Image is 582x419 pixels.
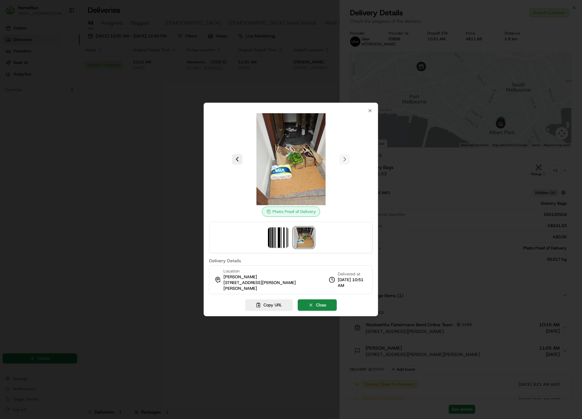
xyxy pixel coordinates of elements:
img: photo_proof_of_delivery image [245,113,337,205]
span: Delivered at [338,271,368,277]
button: Close [298,299,337,311]
span: Location [223,268,239,274]
div: Photo Proof of Delivery [262,207,320,217]
img: barcode_scan_on_pickup image [268,227,288,248]
img: photo_proof_of_delivery image [294,227,314,248]
label: Delivery Details [209,258,373,263]
span: [STREET_ADDRESS][PERSON_NAME][PERSON_NAME] [223,280,327,291]
button: Copy URL [245,299,293,311]
span: [DATE] 10:51 AM [338,277,368,289]
span: [PERSON_NAME] [223,274,257,280]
